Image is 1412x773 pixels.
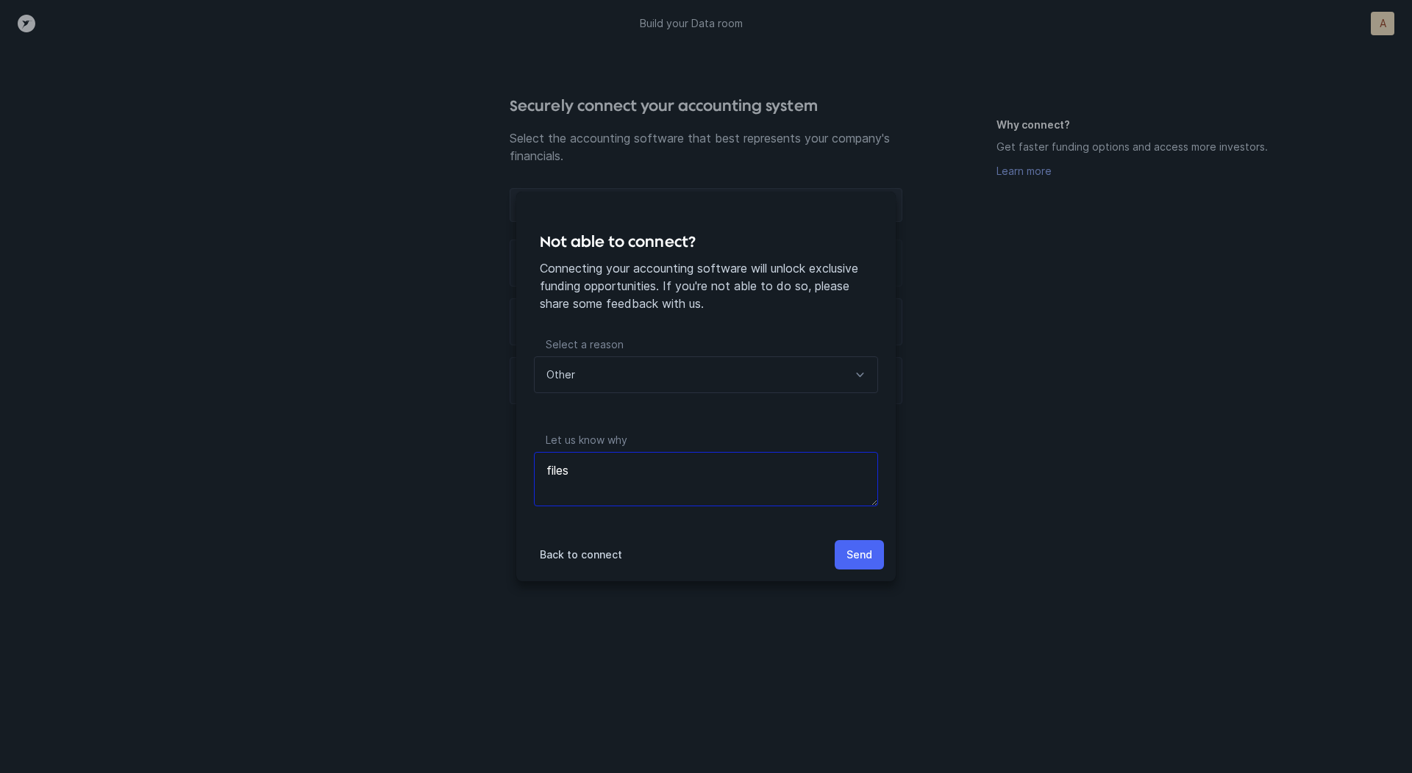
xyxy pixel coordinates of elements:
[546,366,575,384] p: Other
[540,259,872,312] p: Connecting your accounting software will unlock exclusive funding opportunities. If you're not ab...
[534,452,878,506] textarea: files
[846,546,872,564] p: Send
[835,540,884,569] button: Send
[540,230,872,254] h4: Not able to connect?
[534,431,878,452] p: Let us know why
[528,540,634,569] button: Back to connect
[534,336,878,356] p: Select a reason
[540,546,622,564] p: Back to connect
